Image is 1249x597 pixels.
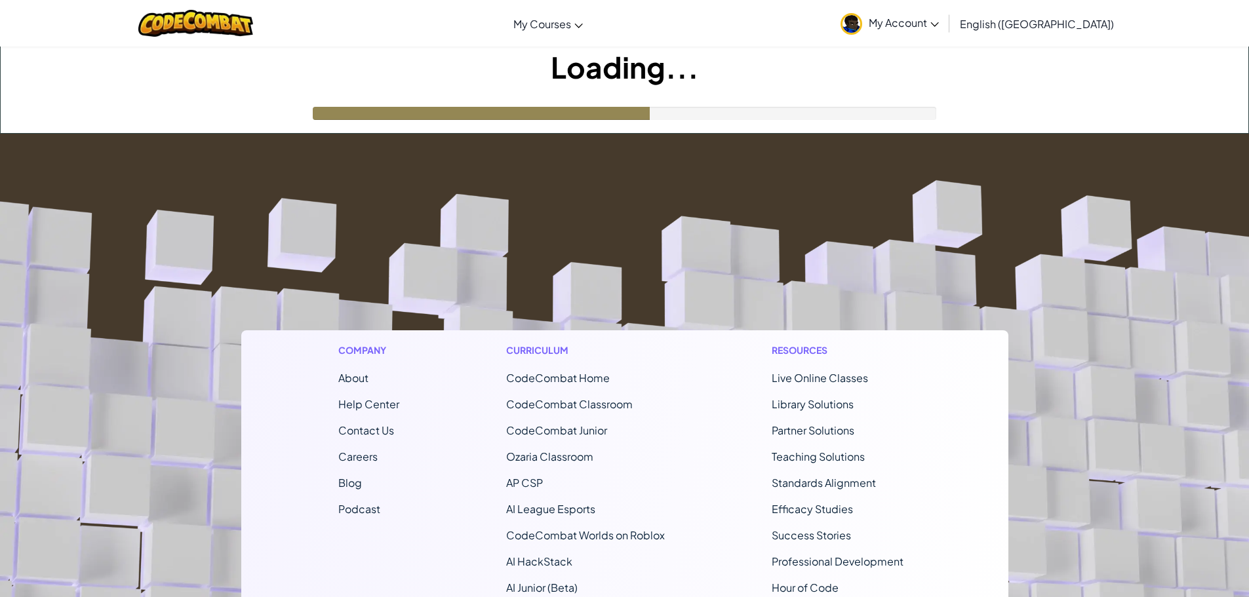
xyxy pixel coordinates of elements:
[772,502,853,516] a: Efficacy Studies
[772,528,851,542] a: Success Stories
[506,450,593,463] a: Ozaria Classroom
[506,581,578,594] a: AI Junior (Beta)
[338,476,362,490] a: Blog
[506,502,595,516] a: AI League Esports
[772,371,868,385] a: Live Online Classes
[506,397,633,411] a: CodeCombat Classroom
[338,371,368,385] a: About
[953,6,1120,41] a: English ([GEOGRAPHIC_DATA])
[772,581,839,594] a: Hour of Code
[772,397,854,411] a: Library Solutions
[338,397,399,411] a: Help Center
[841,13,862,35] img: avatar
[869,16,939,29] span: My Account
[506,371,610,385] span: CodeCombat Home
[138,10,253,37] img: CodeCombat logo
[513,17,571,31] span: My Courses
[772,476,876,490] a: Standards Alignment
[506,554,572,568] a: AI HackStack
[506,423,607,437] a: CodeCombat Junior
[507,6,589,41] a: My Courses
[506,476,543,490] a: AP CSP
[960,17,1114,31] span: English ([GEOGRAPHIC_DATA])
[834,3,945,44] a: My Account
[338,502,380,516] a: Podcast
[1,47,1248,87] h1: Loading...
[506,343,665,357] h1: Curriculum
[772,423,854,437] a: Partner Solutions
[506,528,665,542] a: CodeCombat Worlds on Roblox
[772,554,903,568] a: Professional Development
[772,343,911,357] h1: Resources
[338,343,399,357] h1: Company
[338,450,378,463] a: Careers
[772,450,865,463] a: Teaching Solutions
[338,423,394,437] span: Contact Us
